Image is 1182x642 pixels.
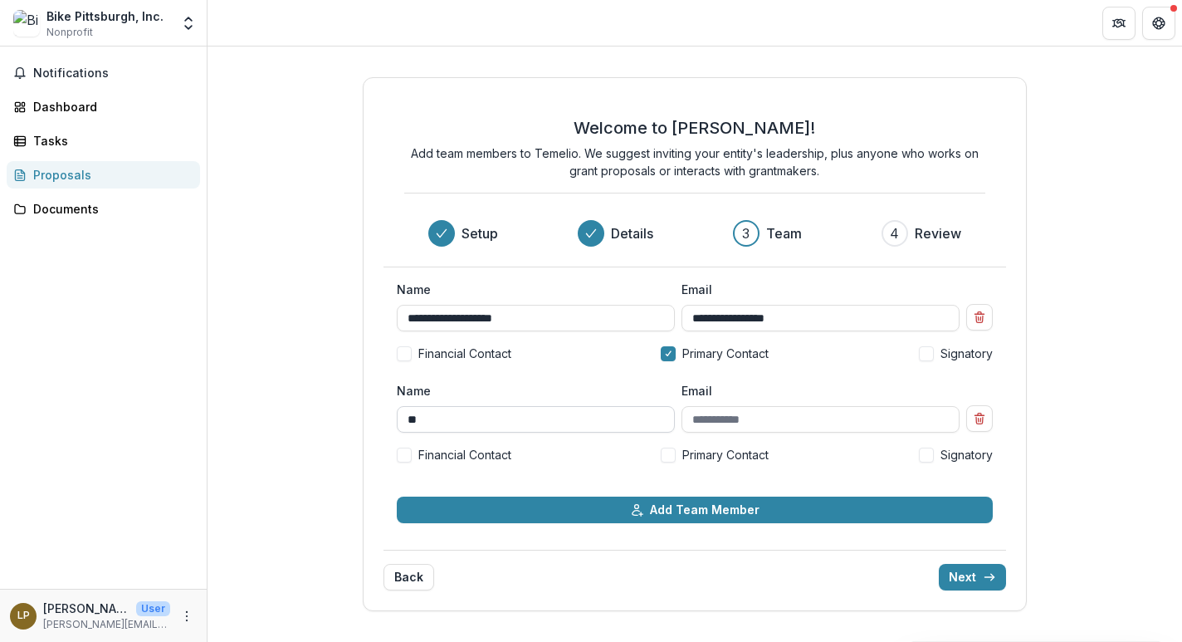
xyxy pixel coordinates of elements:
[766,223,802,243] h3: Team
[46,25,93,40] span: Nonprofit
[462,223,498,243] h3: Setup
[397,382,665,399] label: Name
[397,281,665,298] label: Name
[682,446,769,463] span: Primary Contact
[7,93,200,120] a: Dashboard
[383,564,434,591] button: Back
[611,223,653,243] h3: Details
[46,7,164,25] div: Bike Pittsburgh, Inc.
[1142,7,1175,40] button: Get Help
[43,617,170,632] p: [PERSON_NAME][EMAIL_ADDRESS][DOMAIN_NAME]
[13,10,40,37] img: Bike Pittsburgh, Inc.
[418,446,511,463] span: Financial Contact
[136,601,170,616] p: User
[404,145,985,179] p: Add team members to Temelio. We suggest inviting your entity's leadership, plus anyone who works ...
[681,382,950,399] label: Email
[682,345,769,362] span: Primary Contact
[7,195,200,223] a: Documents
[177,7,200,40] button: Open entity switcher
[33,166,187,184] div: Proposals
[43,600,129,617] p: [PERSON_NAME] [GEOGRAPHIC_DATA]
[177,606,197,626] button: More
[1102,7,1136,40] button: Partners
[7,127,200,154] a: Tasks
[33,200,187,218] div: Documents
[17,610,30,621] div: Laura SanBoeuf Paris
[890,223,899,243] div: 4
[33,132,187,149] div: Tasks
[940,345,993,362] span: Signatory
[681,281,950,298] label: Email
[33,98,187,115] div: Dashboard
[7,60,200,86] button: Notifications
[33,66,193,81] span: Notifications
[574,118,815,138] h2: Welcome to [PERSON_NAME]!
[915,223,961,243] h3: Review
[966,405,993,432] button: Remove team member
[397,497,992,523] button: Add Team Member
[966,304,993,331] button: Remove team member
[418,345,511,362] span: Financial Contact
[428,220,961,247] div: Progress
[742,223,750,243] div: 3
[939,564,1006,591] button: Next
[7,161,200,189] a: Proposals
[940,446,993,463] span: Signatory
